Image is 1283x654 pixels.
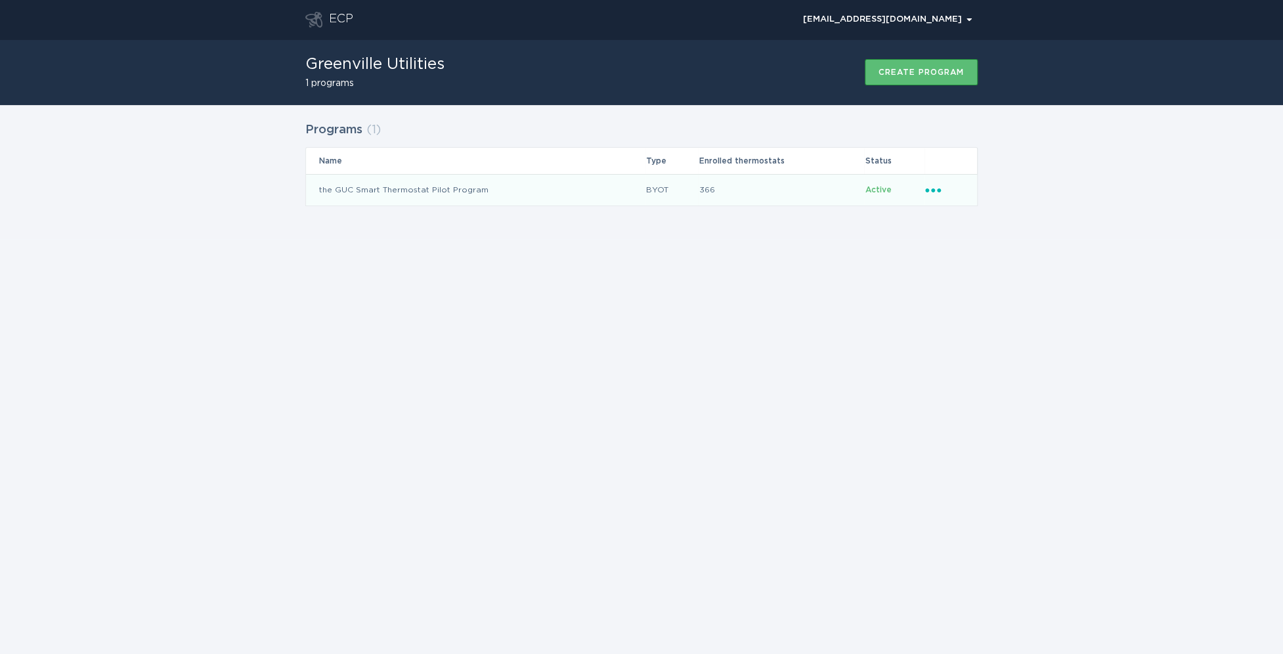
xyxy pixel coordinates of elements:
th: Status [864,148,924,174]
h2: Programs [305,118,362,142]
button: Create program [865,59,978,85]
div: [EMAIL_ADDRESS][DOMAIN_NAME] [803,16,972,24]
div: Popover menu [925,183,964,197]
button: Go to dashboard [305,12,322,28]
button: Open user account details [797,10,978,30]
div: Popover menu [797,10,978,30]
h2: 1 programs [305,79,445,88]
h1: Greenville Utilities [305,56,445,72]
span: ( 1 ) [366,124,381,136]
th: Enrolled thermostats [698,148,864,174]
span: Active [865,186,891,194]
tr: Table Headers [306,148,977,174]
th: Name [306,148,645,174]
div: ECP [329,12,353,28]
div: Create program [879,68,964,76]
th: Type [645,148,699,174]
td: 366 [698,174,864,206]
td: BYOT [645,174,699,206]
td: the GUC Smart Thermostat Pilot Program [306,174,645,206]
tr: 5d672ec003d04d4b9f6bf6b39fe91da4 [306,174,977,206]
